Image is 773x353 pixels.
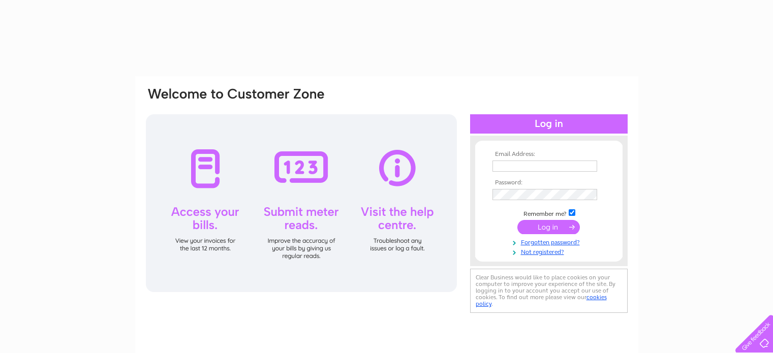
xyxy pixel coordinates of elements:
td: Remember me? [490,208,608,218]
a: cookies policy [476,294,607,307]
a: Forgotten password? [492,237,608,246]
a: Not registered? [492,246,608,256]
div: Clear Business would like to place cookies on your computer to improve your experience of the sit... [470,269,628,313]
input: Submit [517,220,580,234]
th: Email Address: [490,151,608,158]
th: Password: [490,179,608,186]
